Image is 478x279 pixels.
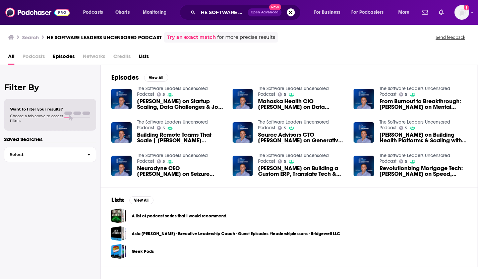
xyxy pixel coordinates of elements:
a: Episodes [53,51,75,65]
button: Send feedback [434,34,467,40]
a: 5 [157,159,165,163]
a: The Software Leaders Uncensored Podcast [258,153,329,164]
span: Open Advanced [251,11,279,14]
a: 5 [399,126,408,130]
a: Neurodyne CEO Mark Myers on Seizure Tech, AI in Healthcare & Building Medical Devices from Scratch [137,165,225,177]
span: [PERSON_NAME] on Building a Custom ERP, Translate Tech & Bridging the CTO-Business Gap [258,165,346,177]
a: The Software Leaders Uncensored Podcast [137,86,208,97]
span: 5 [163,160,165,163]
img: Bob Provencher on Building Health Platforms & Scaling with Microservices [354,122,374,143]
h2: Lists [111,196,124,204]
a: Show notifications dropdown [419,7,431,18]
a: Source Advisors CTO Jason Wilcox on Generative AI, Engineering Leadership & Fixing Data Chaos [258,132,346,143]
a: 5 [399,92,408,96]
span: 5 [405,127,408,130]
span: 5 [284,127,286,130]
a: 5 [399,159,408,163]
a: The Software Leaders Uncensored Podcast [379,153,450,164]
a: The Software Leaders Uncensored Podcast [137,119,208,131]
a: Bob Provencher on Building Health Platforms & Scaling with Microservices [379,132,467,143]
a: ListsView All [111,196,154,204]
p: Saved Searches [4,136,96,142]
a: Charts [111,7,134,18]
span: 5 [405,93,408,96]
a: Nick Woodhead on Building a Custom ERP, Translate Tech & Bridging the CTO-Business Gap [258,165,346,177]
h3: Search [22,34,39,41]
a: Geek Pods [111,244,126,259]
img: Jason Tesser on Startup Scaling, Data Challenges & Job Hunt Lessons | Software Leaders Uncensored [111,89,132,109]
span: Podcasts [22,51,45,65]
a: From Burnout to Breakthrough: Fernando Higuera on Mental Health, AI & CTO Leadership [379,98,467,110]
button: Open AdvancedNew [248,8,282,16]
span: Neurodyne CEO [PERSON_NAME] on Seizure Tech, AI in Healthcare & Building Medical Devices from Scr... [137,165,225,177]
span: More [398,8,410,17]
span: New [269,4,281,10]
a: 5 [157,126,165,130]
img: Neurodyne CEO Mark Myers on Seizure Tech, AI in Healthcare & Building Medical Devices from Scratch [111,156,132,176]
a: Building Remote Teams That Scale | Jim Olsen’s Leadership Playbook [137,132,225,143]
button: open menu [309,7,349,18]
img: Nick Woodhead on Building a Custom ERP, Translate Tech & Bridging the CTO-Business Gap [233,156,253,176]
a: Geek Pods [132,248,154,255]
img: Source Advisors CTO Jason Wilcox on Generative AI, Engineering Leadership & Fixing Data Chaos [233,122,253,143]
span: 5 [284,160,286,163]
a: 5 [278,126,286,130]
span: 5 [284,93,286,96]
a: The Software Leaders Uncensored Podcast [137,153,208,164]
a: Asia [PERSON_NAME] - Executive Leadership Coach - Guest Episodes #leadershiplessons - Bridgewell LLC [132,230,340,237]
a: The Software Leaders Uncensored Podcast [258,119,329,131]
img: From Burnout to Breakthrough: Fernando Higuera on Mental Health, AI & CTO Leadership [354,89,374,109]
span: Logged in as Shift_2 [455,5,469,20]
a: The Software Leaders Uncensored Podcast [379,86,450,97]
span: For Podcasters [352,8,384,17]
span: Mahaska Health CIO [PERSON_NAME] on Data Governance, AI in Healthcare & Leadership That Listens [258,98,346,110]
span: Source Advisors CTO [PERSON_NAME] on Generative AI, Engineering Leadership & Fixing Data Chaos [258,132,346,143]
h3: HE SOFTWARE LEADERS UNCENSORED PODCAST [47,34,162,41]
span: For Business [314,8,341,17]
span: 5 [405,160,408,163]
a: Lists [139,51,149,65]
span: Revolutionizing Mortgage Tech: [PERSON_NAME] on Speed, Scale & Fintech That Actually Works [379,165,467,177]
button: View All [144,74,168,82]
img: Building Remote Teams That Scale | Jim Olsen’s Leadership Playbook [111,122,132,143]
button: open menu [78,7,112,18]
div: Search podcasts, credits, & more... [186,5,307,20]
a: All [8,51,14,65]
a: The Software Leaders Uncensored Podcast [379,119,450,131]
span: Charts [115,8,130,17]
a: Show notifications dropdown [436,7,446,18]
span: Select [4,152,82,157]
a: Asia Bribiesca-Hedin - Executive Leadership Coach - Guest Episodes #leadershiplessons - Bridgewel... [111,226,126,241]
img: Revolutionizing Mortgage Tech: Amir Kundalik on Speed, Scale & Fintech That Actually Works [354,156,374,176]
a: 5 [278,92,286,96]
img: Mahaska Health CIO Bob Berbeco on Data Governance, AI in Healthcare & Leadership That Listens [233,89,253,109]
a: Mahaska Health CIO Bob Berbeco on Data Governance, AI in Healthcare & Leadership That Listens [258,98,346,110]
span: Building Remote Teams That Scale | [PERSON_NAME] Leadership Playbook [137,132,225,143]
a: Try an exact match [167,33,216,41]
a: 5 [278,159,286,163]
span: for more precise results [217,33,275,41]
span: Podcasts [83,8,103,17]
span: Monitoring [143,8,167,17]
span: Networks [83,51,105,65]
img: User Profile [455,5,469,20]
svg: Add a profile image [464,5,469,10]
span: From Burnout to Breakthrough: [PERSON_NAME] on Mental Health, AI & CTO Leadership [379,98,467,110]
span: Choose a tab above to access filters. [10,114,63,123]
button: Show profile menu [455,5,469,20]
span: A list of podcast series that I would recommend. [111,208,126,223]
a: 5 [157,92,165,96]
a: EpisodesView All [111,73,168,82]
span: Credits [113,51,131,65]
span: [PERSON_NAME] on Startup Scaling, Data Challenges & Job [PERSON_NAME] Lessons | Software Leaders ... [137,98,225,110]
button: open menu [347,7,394,18]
